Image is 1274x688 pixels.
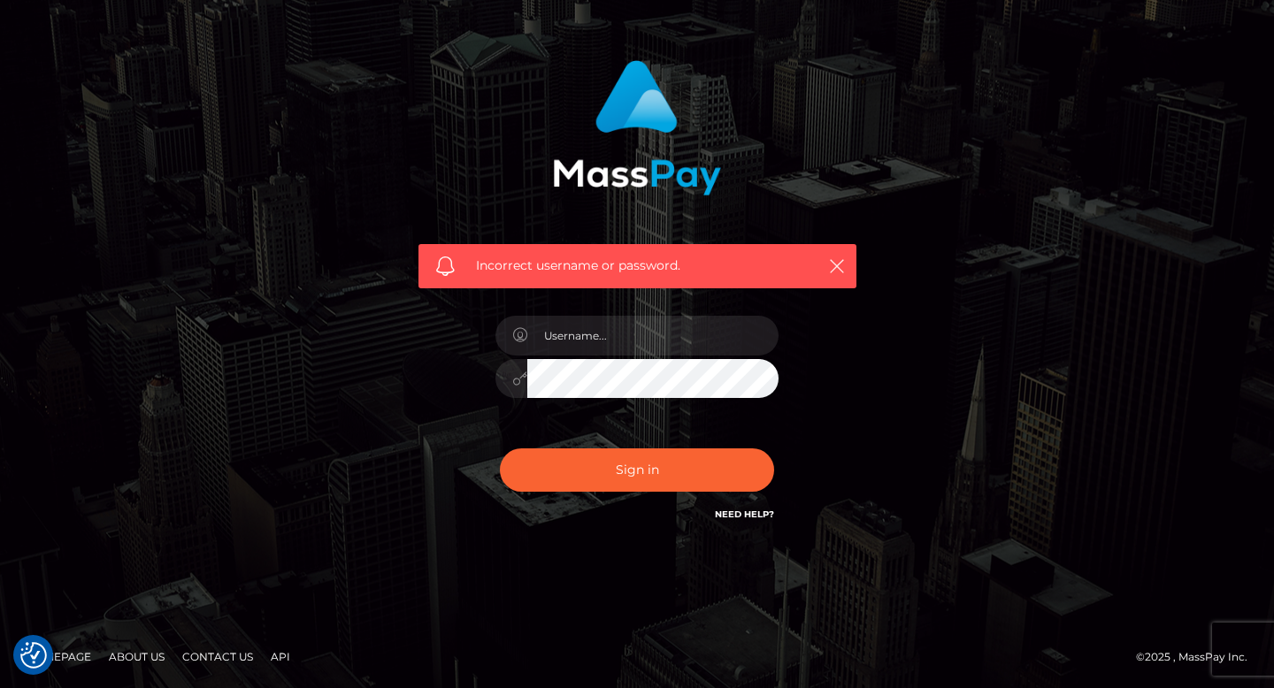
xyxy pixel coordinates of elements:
[500,448,774,492] button: Sign in
[476,256,799,275] span: Incorrect username or password.
[102,643,172,670] a: About Us
[20,642,47,669] button: Consent Preferences
[1136,647,1261,667] div: © 2025 , MassPay Inc.
[527,316,779,355] input: Username...
[264,643,297,670] a: API
[19,643,98,670] a: Homepage
[553,60,721,195] img: MassPay Login
[715,508,774,520] a: Need Help?
[175,643,260,670] a: Contact Us
[20,642,47,669] img: Revisit consent button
